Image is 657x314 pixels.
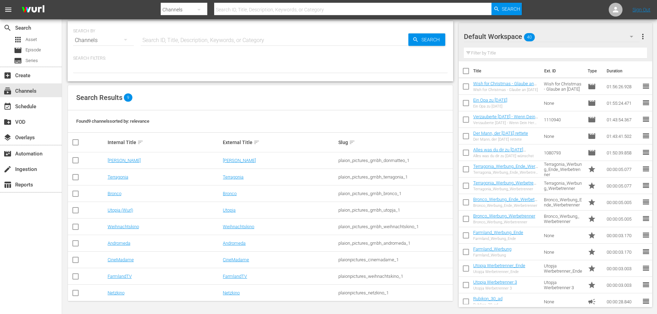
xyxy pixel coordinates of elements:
span: Series [26,57,38,64]
span: reorder [642,198,650,206]
a: [PERSON_NAME] [223,158,256,163]
span: Channels [3,87,12,95]
button: more_vert [639,28,647,45]
div: Default Workspace [464,27,640,46]
span: Series [14,57,22,65]
span: reorder [642,281,650,289]
td: 00:00:05.077 [604,161,642,178]
td: 00:00:03.170 [604,227,642,244]
a: Terragonia [223,174,243,180]
div: Utopja Werbetrenner 3 [473,286,517,291]
span: 40 [524,30,535,44]
span: Ingestion [3,165,12,173]
th: Ext. ID [540,61,584,81]
span: Overlays [3,133,12,142]
span: Episode [588,149,596,157]
td: 00:00:03.170 [604,244,642,260]
td: Wish for Christmas - Glaube an [DATE] [541,78,585,95]
span: Ad [588,297,596,306]
th: Title [473,61,540,81]
div: Farmland_Werbung_Ende [473,236,523,241]
span: Promo [588,264,596,273]
a: CineMadame [108,257,134,262]
td: 01:56:26.928 [604,78,642,95]
span: Search [419,33,445,46]
span: Episode [588,132,596,140]
a: Weihnachtskino [223,224,254,229]
span: sort [253,139,260,145]
span: Schedule [3,102,12,111]
th: Type [584,61,603,81]
a: Farmland_Werbung [473,246,511,252]
span: reorder [642,115,650,123]
div: Bronco_Werbung_Ende_Werbetrenner [473,203,538,208]
div: plaionpictures_netzkino_1 [338,290,452,295]
td: 00:00:05.005 [604,194,642,211]
a: Netzkino [108,290,125,295]
div: Der Mann, der [DATE] rettete [473,137,528,142]
a: Utopja Werbetrenner 3 [473,280,517,285]
div: Alles was du dir zu [DATE] wünschst [473,154,538,158]
a: Weihnachtskino [108,224,139,229]
span: Found 9 channels sorted by: relevance [76,119,149,124]
a: Terragonia_Werbung_Ende_Werbetrenner [473,164,538,174]
div: plaion_pictures_gmbh_terragonia_1 [338,174,452,180]
div: Verzauberte [DATE] - Wenn Dein Herz tanzt [473,121,538,125]
span: reorder [642,148,650,156]
span: more_vert [639,32,647,41]
a: Sign Out [633,7,650,12]
td: 00:00:05.077 [604,178,642,194]
span: Episode [588,82,596,91]
a: Utopja (Wurl) [108,207,133,213]
td: 00:00:05.005 [604,211,642,227]
div: Farmland_Werbung [473,253,511,257]
td: 00:00:03.003 [604,260,642,277]
span: Promo [588,281,596,289]
span: Promo [588,198,596,206]
td: Bronco_Werbung_Werbetrenner [541,211,585,227]
td: 01:55:24.471 [604,95,642,111]
span: VOD [3,118,12,126]
img: ans4CAIJ8jUAAAAAAAAAAAAAAAAAAAAAAAAgQb4GAAAAAAAAAAAAAAAAAAAAAAAAJMjXAAAAAAAAAAAAAAAAAAAAAAAAgAT5G... [17,2,50,18]
a: Wish for Christmas - Glaube an [DATE] [473,81,537,91]
span: reorder [642,247,650,256]
span: reorder [642,297,650,305]
a: Utopja [223,207,236,213]
td: Utopja Werbetrenner_Ende [541,260,585,277]
span: Search [3,24,12,32]
span: sort [137,139,143,145]
span: reorder [642,132,650,140]
a: Ein Opa zu [DATE] [473,98,507,103]
div: plaionpictures_cinemadame_1 [338,257,452,262]
div: Utopja Werbetrenner_Ende [473,270,525,274]
span: menu [4,6,12,14]
span: Promo [588,165,596,173]
span: 9 [124,93,132,102]
td: 1080793 [541,144,585,161]
td: 01:43:41.502 [604,128,642,144]
span: Create [3,71,12,80]
a: Rubikon_30_ad [473,296,502,301]
button: Search [408,33,445,46]
a: Netzkino [223,290,240,295]
td: Utopja Werbetrenner 3 [541,277,585,293]
td: None [541,244,585,260]
td: None [541,128,585,144]
span: Promo [588,248,596,256]
span: reorder [642,181,650,190]
a: FarmlandTV [108,274,132,279]
span: Promo [588,231,596,240]
div: Slug [338,138,452,146]
div: plaionpictures_weihnachtskino_1 [338,274,452,279]
div: plaion_pictures_gmbh_andromeda_1 [338,241,452,246]
div: Channels [73,31,134,50]
span: reorder [642,264,650,272]
span: Promo [588,182,596,190]
div: plaion_pictures_gmbh_utopja_1 [338,207,452,213]
div: Bronco_Werbung_Werbetrenner [473,220,535,224]
td: 01:43:54.367 [604,111,642,128]
span: reorder [642,231,650,239]
th: Duration [603,61,644,81]
a: Bronco_Werbung_Werbetrenner [473,213,535,219]
div: plaion_pictures_gmbh_donmatteo_1 [338,158,452,163]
